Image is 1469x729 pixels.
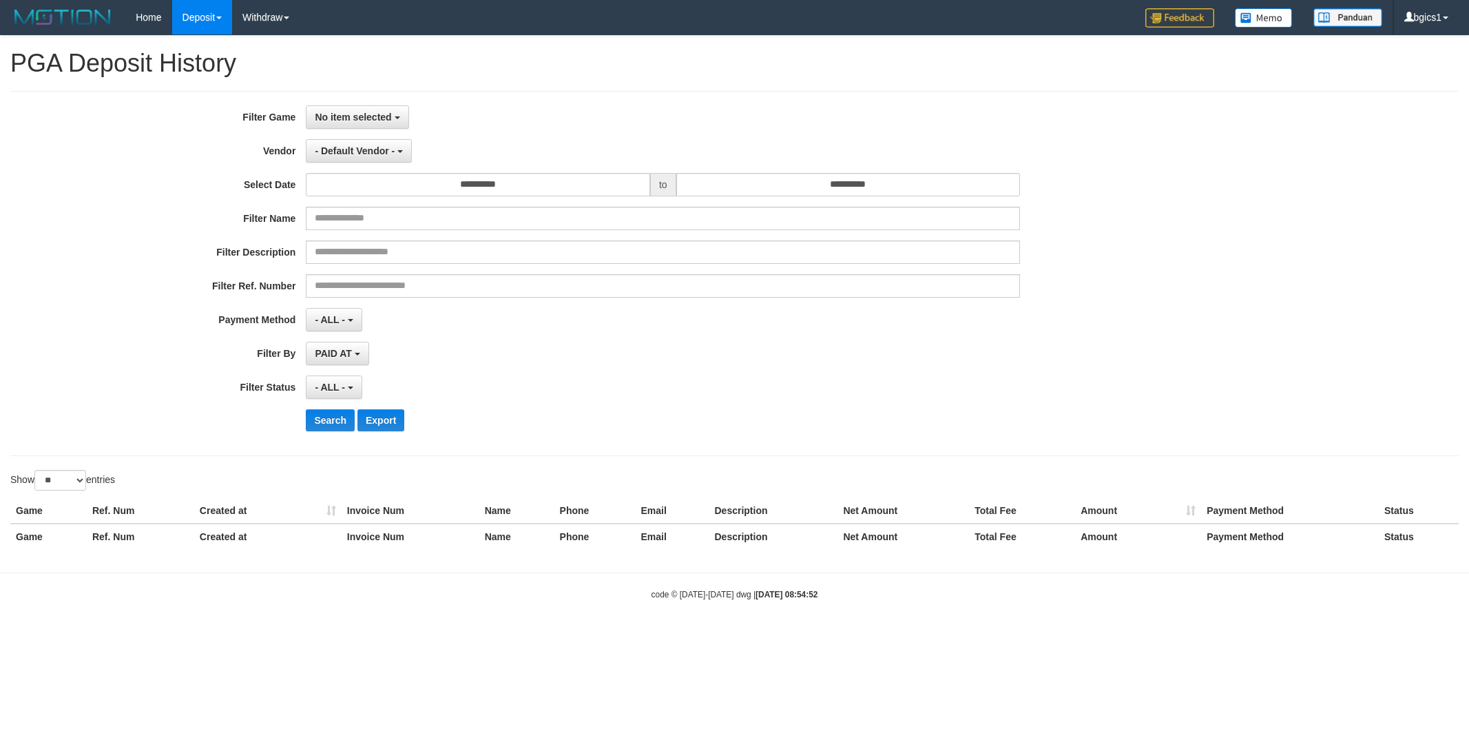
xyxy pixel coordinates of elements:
[1201,498,1379,524] th: Payment Method
[10,470,115,491] label: Show entries
[650,173,676,196] span: to
[1235,8,1293,28] img: Button%20Memo.svg
[306,342,368,365] button: PAID AT
[357,409,404,431] button: Export
[554,498,636,524] th: Phone
[10,50,1459,77] h1: PGA Deposit History
[652,590,818,599] small: code © [DATE]-[DATE] dwg |
[1145,8,1214,28] img: Feedback.jpg
[709,498,837,524] th: Description
[306,409,355,431] button: Search
[194,498,342,524] th: Created at
[837,498,969,524] th: Net Amount
[1313,8,1382,27] img: panduan.png
[87,498,194,524] th: Ref. Num
[479,498,554,524] th: Name
[342,524,479,549] th: Invoice Num
[306,376,362,399] button: - ALL -
[636,498,709,524] th: Email
[306,139,412,163] button: - Default Vendor -
[87,524,194,549] th: Ref. Num
[10,7,115,28] img: MOTION_logo.png
[34,470,86,491] select: Showentries
[315,145,395,156] span: - Default Vendor -
[1075,524,1201,549] th: Amount
[554,524,636,549] th: Phone
[342,498,479,524] th: Invoice Num
[1075,498,1201,524] th: Amount
[756,590,817,599] strong: [DATE] 08:54:52
[837,524,969,549] th: Net Amount
[1379,524,1459,549] th: Status
[194,524,342,549] th: Created at
[709,524,837,549] th: Description
[10,524,87,549] th: Game
[315,348,351,359] span: PAID AT
[1201,524,1379,549] th: Payment Method
[315,112,391,123] span: No item selected
[306,308,362,331] button: - ALL -
[10,498,87,524] th: Game
[315,314,345,325] span: - ALL -
[969,524,1075,549] th: Total Fee
[306,105,408,129] button: No item selected
[636,524,709,549] th: Email
[1379,498,1459,524] th: Status
[479,524,554,549] th: Name
[315,382,345,393] span: - ALL -
[969,498,1075,524] th: Total Fee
